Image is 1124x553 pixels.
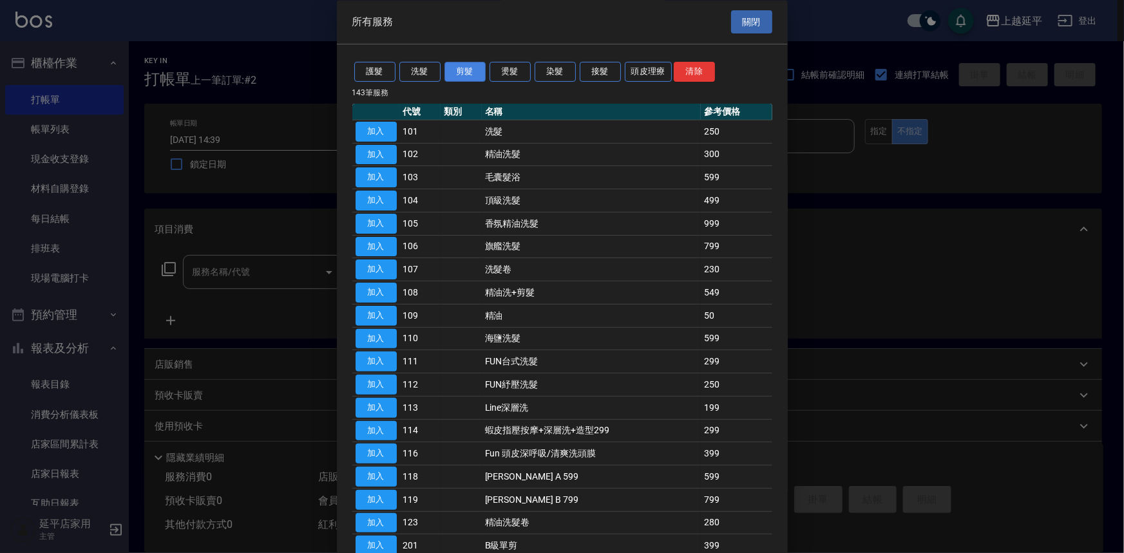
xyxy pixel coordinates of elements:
[356,467,397,487] button: 加入
[400,305,441,328] td: 109
[482,305,701,328] td: 精油
[400,166,441,189] td: 103
[356,444,397,464] button: 加入
[701,465,772,489] td: 599
[444,62,486,82] button: 剪髮
[400,397,441,420] td: 113
[400,350,441,373] td: 111
[482,144,701,167] td: 精油洗髮
[356,260,397,280] button: 加入
[356,214,397,234] button: 加入
[356,145,397,165] button: 加入
[701,442,772,465] td: 399
[356,398,397,418] button: 加入
[482,373,701,397] td: FUN紓壓洗髮
[482,328,701,351] td: 海鹽洗髮
[352,15,394,28] span: 所有服務
[356,283,397,303] button: 加入
[400,512,441,535] td: 123
[400,442,441,465] td: 116
[701,281,772,305] td: 549
[352,87,772,98] p: 143 筆服務
[400,120,441,144] td: 101
[400,373,441,397] td: 112
[482,350,701,373] td: FUN台式洗髮
[482,465,701,489] td: [PERSON_NAME] A 599
[356,191,397,211] button: 加入
[356,375,397,395] button: 加入
[701,397,772,420] td: 199
[356,352,397,372] button: 加入
[482,258,701,281] td: 洗髮卷
[701,236,772,259] td: 799
[356,237,397,257] button: 加入
[701,120,772,144] td: 250
[701,189,772,212] td: 499
[354,62,395,82] button: 護髮
[441,104,482,120] th: 類別
[490,62,531,82] button: 燙髮
[400,281,441,305] td: 108
[701,489,772,512] td: 799
[400,465,441,489] td: 118
[356,306,397,326] button: 加入
[625,62,672,82] button: 頭皮理療
[701,350,772,373] td: 299
[482,442,701,465] td: Fun 頭皮深呼吸/清爽洗頭膜
[482,104,701,120] th: 名稱
[400,236,441,259] td: 106
[400,328,441,351] td: 110
[701,373,772,397] td: 250
[701,166,772,189] td: 599
[731,10,772,34] button: 關閉
[701,104,772,120] th: 參考價格
[400,212,441,236] td: 105
[356,513,397,533] button: 加入
[482,212,701,236] td: 香氛精油洗髮
[400,189,441,212] td: 104
[356,490,397,510] button: 加入
[400,420,441,443] td: 114
[399,62,441,82] button: 洗髮
[400,489,441,512] td: 119
[701,258,772,281] td: 230
[482,397,701,420] td: Line深層洗
[580,62,621,82] button: 接髮
[482,512,701,535] td: 精油洗髮卷
[356,122,397,142] button: 加入
[701,420,772,443] td: 299
[482,120,701,144] td: 洗髮
[356,329,397,349] button: 加入
[482,281,701,305] td: 精油洗+剪髮
[701,328,772,351] td: 599
[701,144,772,167] td: 300
[400,258,441,281] td: 107
[482,489,701,512] td: [PERSON_NAME] B 799
[400,144,441,167] td: 102
[482,420,701,443] td: 蝦皮指壓按摩+深層洗+造型299
[356,421,397,441] button: 加入
[701,305,772,328] td: 50
[701,212,772,236] td: 999
[356,168,397,188] button: 加入
[535,62,576,82] button: 染髮
[482,189,701,212] td: 頂級洗髮
[482,166,701,189] td: 毛囊髮浴
[400,104,441,120] th: 代號
[701,512,772,535] td: 280
[482,236,701,259] td: 旗艦洗髮
[674,62,715,82] button: 清除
